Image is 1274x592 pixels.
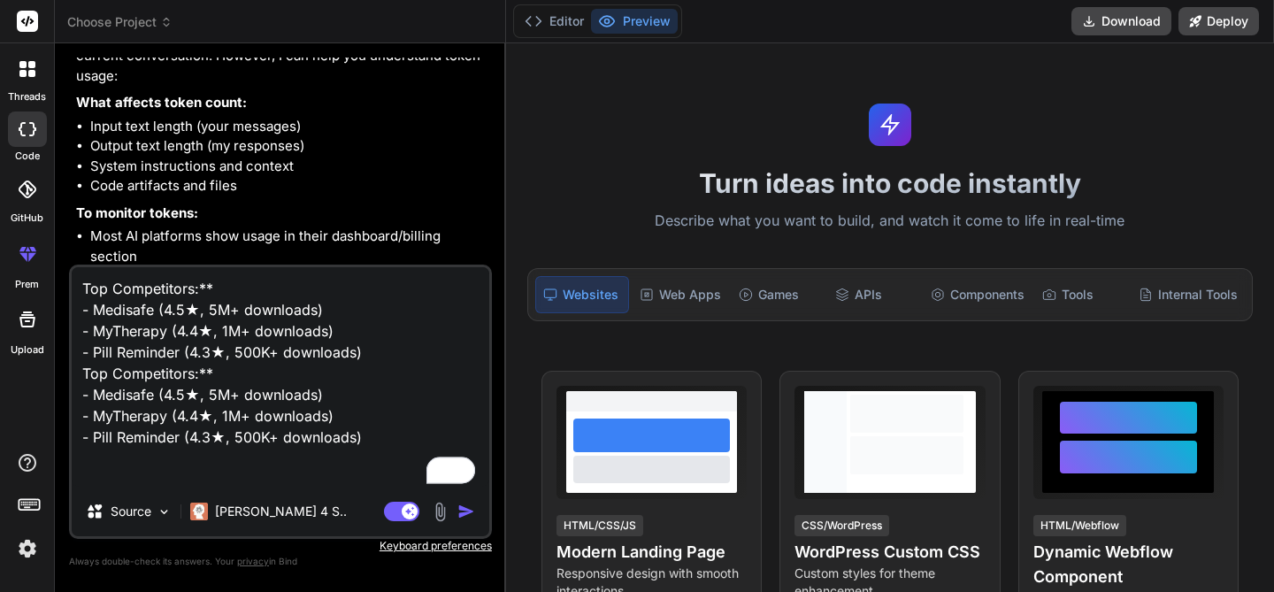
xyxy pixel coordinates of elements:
[190,503,208,520] img: Claude 4 Sonnet
[11,342,44,358] label: Upload
[237,556,269,566] span: privacy
[556,515,643,536] div: HTML/CSS/JS
[90,136,488,157] li: Output text length (my responses)
[90,227,488,266] li: Most AI platforms show usage in their dashboard/billing section
[828,276,921,313] div: APIs
[1033,540,1224,589] h4: Dynamic Webflow Component
[535,276,630,313] div: Websites
[72,267,489,487] textarea: To enrich screen reader interactions, please activate Accessibility in Grammarly extension settings
[69,539,492,553] p: Keyboard preferences
[111,503,151,520] p: Source
[591,9,678,34] button: Preview
[1178,7,1259,35] button: Deploy
[11,211,43,226] label: GitHub
[15,277,39,292] label: prem
[556,540,747,565] h4: Modern Landing Page
[8,89,46,104] label: threads
[732,276,825,313] div: Games
[517,167,1263,199] h1: Turn ideas into code instantly
[12,534,42,564] img: settings
[157,504,172,519] img: Pick Models
[76,204,198,221] strong: To monitor tokens:
[794,540,985,565] h4: WordPress Custom CSS
[15,149,40,164] label: code
[1035,276,1128,313] div: Tools
[1071,7,1171,35] button: Download
[1132,276,1245,313] div: Internal Tools
[67,13,173,31] span: Choose Project
[1033,515,1126,536] div: HTML/Webflow
[69,553,492,570] p: Always double-check its answers. Your in Bind
[90,176,488,196] li: Code artifacts and files
[633,276,728,313] div: Web Apps
[517,210,1263,233] p: Describe what you want to build, and watch it come to life in real-time
[430,502,450,522] img: attachment
[90,157,488,177] li: System instructions and context
[215,503,347,520] p: [PERSON_NAME] 4 S..
[518,9,591,34] button: Editor
[76,94,247,111] strong: What affects token count:
[457,503,475,520] img: icon
[90,117,488,137] li: Input text length (your messages)
[794,515,889,536] div: CSS/WordPress
[924,276,1032,313] div: Components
